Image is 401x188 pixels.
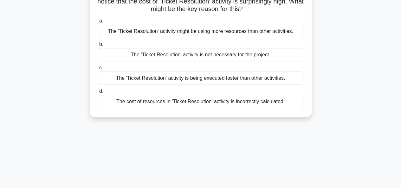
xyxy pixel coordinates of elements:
span: c. [99,65,103,70]
span: d. [99,88,103,94]
div: The 'Ticket Resolution' activity is not necessary for the project. [98,48,303,61]
span: a. [99,18,103,23]
div: The cost of resources in 'Ticket Resolution' activity is incorrectly calculated. [98,95,303,108]
div: The 'Ticket Resolution' activity is being executed faster than other activities. [98,72,303,85]
span: b. [99,41,103,47]
div: The 'Ticket Resolution' activity might be using more resources than other activities. [98,25,303,38]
